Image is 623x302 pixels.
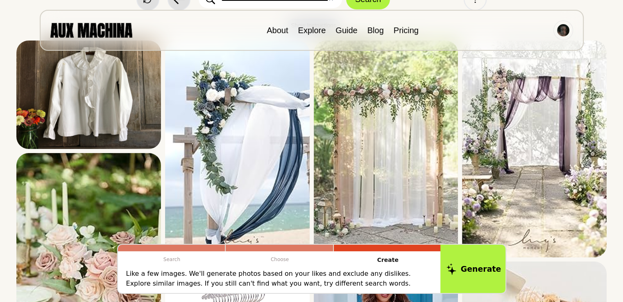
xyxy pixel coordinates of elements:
[462,41,607,257] img: Search result
[267,26,288,35] a: About
[335,26,357,35] a: Guide
[334,251,442,269] p: Create
[118,251,226,268] p: Search
[16,41,161,149] img: Search result
[126,269,434,288] p: Like a few images. We'll generate photos based on your likes and exclude any dislikes. Explore si...
[226,251,334,268] p: Choose
[50,23,132,37] img: AUX MACHINA
[314,41,458,257] img: Search result
[440,243,507,294] button: Generate
[165,41,310,257] img: Search result
[394,26,419,35] a: Pricing
[557,24,569,36] img: Avatar
[298,26,326,35] a: Explore
[367,26,384,35] a: Blog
